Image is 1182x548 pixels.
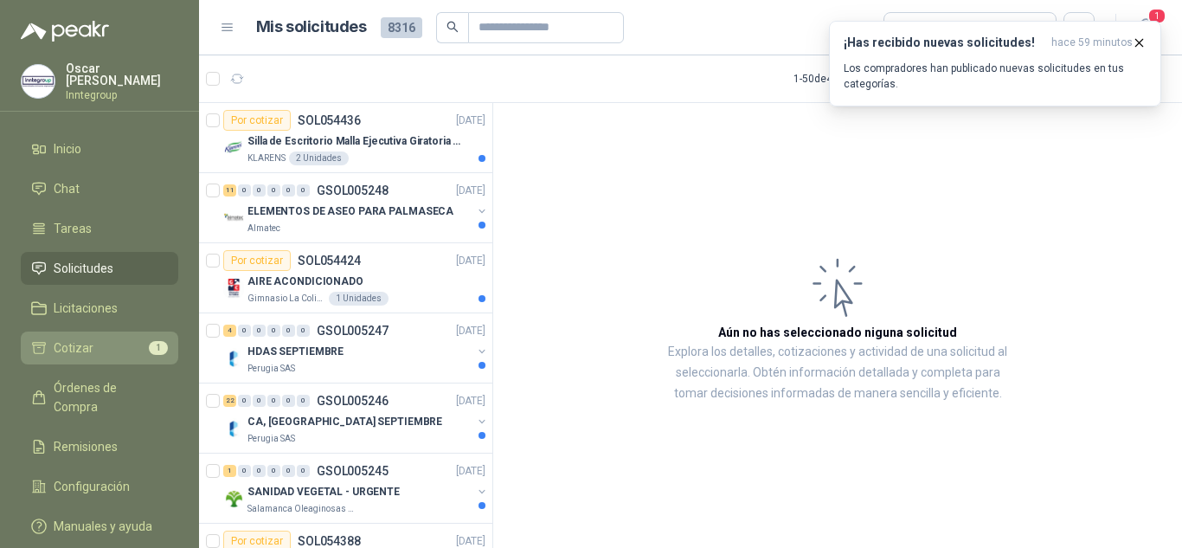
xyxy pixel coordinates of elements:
[247,203,453,220] p: ELEMENTOS DE ASEO PARA PALMASECA
[793,65,906,93] div: 1 - 50 de 4740
[298,114,361,126] p: SOL054436
[456,323,485,339] p: [DATE]
[297,465,310,477] div: 0
[223,465,236,477] div: 1
[247,362,295,376] p: Perugia SAS
[54,517,152,536] span: Manuales y ayuda
[253,395,266,407] div: 0
[297,325,310,337] div: 0
[282,395,295,407] div: 0
[297,184,310,197] div: 0
[267,184,280,197] div: 0
[223,348,244,369] img: Company Logo
[282,184,295,197] div: 0
[267,465,280,477] div: 0
[1147,8,1166,24] span: 1
[223,184,236,197] div: 11
[199,243,492,313] a: Por cotizarSOL054424[DATE] Company LogoAIRE ACONDICIONADOGimnasio La Colina1 Unidades
[1051,35,1133,50] span: hace 59 minutos
[317,395,389,407] p: GSOL005246
[223,320,489,376] a: 4 0 0 0 0 0 GSOL005247[DATE] Company LogoHDAS SEPTIEMBREPerugia SAS
[247,152,286,165] p: KLARENS
[456,393,485,409] p: [DATE]
[223,418,244,439] img: Company Logo
[238,395,251,407] div: 0
[247,344,344,360] p: HDAS SEPTIEMBRE
[199,103,492,173] a: Por cotizarSOL054436[DATE] Company LogoSilla de Escritorio Malla Ejecutiva Giratoria Cromada con ...
[21,252,178,285] a: Solicitudes
[267,325,280,337] div: 0
[456,463,485,480] p: [DATE]
[267,395,280,407] div: 0
[223,278,244,299] img: Company Logo
[298,255,361,267] p: SOL054424
[54,139,81,158] span: Inicio
[456,183,485,199] p: [DATE]
[718,323,957,342] h3: Aún no has seleccionado niguna solicitud
[895,18,931,37] div: Todas
[238,465,251,477] div: 0
[381,17,422,38] span: 8316
[844,35,1044,50] h3: ¡Has recibido nuevas solicitudes!
[149,341,168,355] span: 1
[238,325,251,337] div: 0
[317,325,389,337] p: GSOL005247
[21,371,178,423] a: Órdenes de Compra
[298,535,361,547] p: SOL054388
[21,212,178,245] a: Tareas
[247,502,357,516] p: Salamanca Oleaginosas SAS
[247,292,325,306] p: Gimnasio La Colina
[247,432,295,446] p: Perugia SAS
[247,133,463,150] p: Silla de Escritorio Malla Ejecutiva Giratoria Cromada con Reposabrazos Fijo Negra
[22,65,55,98] img: Company Logo
[238,184,251,197] div: 0
[1130,12,1161,43] button: 1
[223,390,489,446] a: 22 0 0 0 0 0 GSOL005246[DATE] Company LogoCA, [GEOGRAPHIC_DATA] SEPTIEMBREPerugia SAS
[282,325,295,337] div: 0
[21,132,178,165] a: Inicio
[289,152,349,165] div: 2 Unidades
[247,274,363,290] p: AIRE ACONDICIONADO
[223,325,236,337] div: 4
[54,299,118,318] span: Licitaciones
[223,488,244,509] img: Company Logo
[253,184,266,197] div: 0
[223,110,291,131] div: Por cotizar
[456,253,485,269] p: [DATE]
[297,395,310,407] div: 0
[21,292,178,325] a: Licitaciones
[21,21,109,42] img: Logo peakr
[456,113,485,129] p: [DATE]
[329,292,389,306] div: 1 Unidades
[54,338,93,358] span: Cotizar
[829,21,1161,106] button: ¡Has recibido nuevas solicitudes!hace 59 minutos Los compradores han publicado nuevas solicitudes...
[21,172,178,205] a: Chat
[66,90,178,100] p: Inntegroup
[54,477,130,496] span: Configuración
[666,342,1009,404] p: Explora los detalles, cotizaciones y actividad de una solicitud al seleccionarla. Obtén informaci...
[223,138,244,158] img: Company Logo
[21,430,178,463] a: Remisiones
[223,180,489,235] a: 11 0 0 0 0 0 GSOL005248[DATE] Company LogoELEMENTOS DE ASEO PARA PALMASECAAlmatec
[247,484,400,500] p: SANIDAD VEGETAL - URGENTE
[253,325,266,337] div: 0
[223,208,244,229] img: Company Logo
[844,61,1147,92] p: Los compradores han publicado nuevas solicitudes en tus categorías.
[247,222,280,235] p: Almatec
[21,510,178,543] a: Manuales y ayuda
[54,179,80,198] span: Chat
[223,395,236,407] div: 22
[21,470,178,503] a: Configuración
[247,414,442,430] p: CA, [GEOGRAPHIC_DATA] SEPTIEMBRE
[317,465,389,477] p: GSOL005245
[282,465,295,477] div: 0
[21,332,178,364] a: Cotizar1
[253,465,266,477] div: 0
[446,21,459,33] span: search
[317,184,389,197] p: GSOL005248
[54,378,162,416] span: Órdenes de Compra
[66,62,178,87] p: Oscar [PERSON_NAME]
[223,250,291,271] div: Por cotizar
[54,259,113,278] span: Solicitudes
[54,437,118,456] span: Remisiones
